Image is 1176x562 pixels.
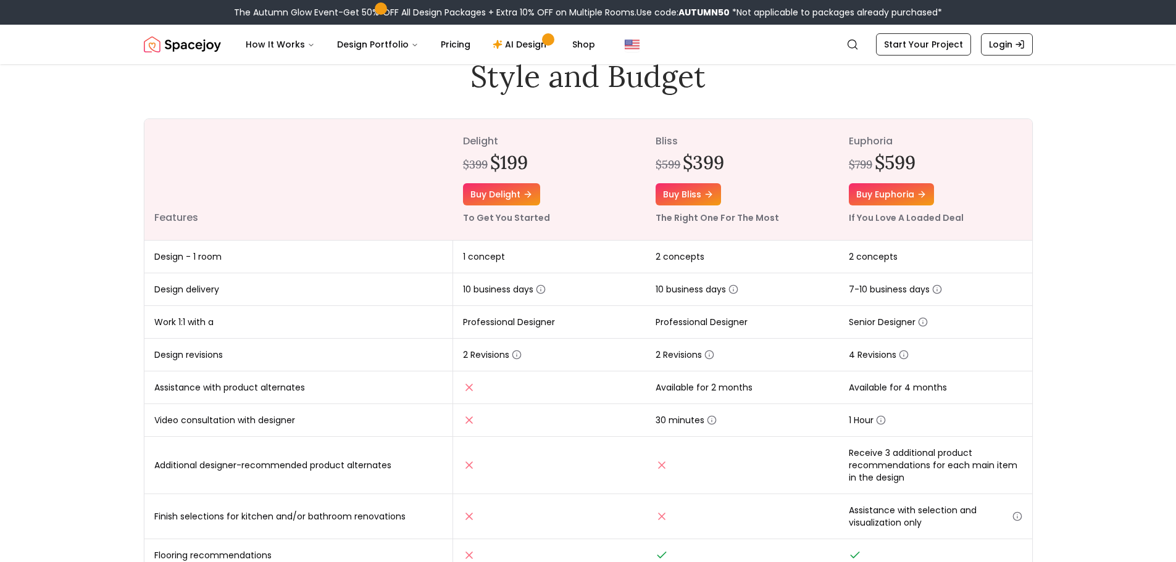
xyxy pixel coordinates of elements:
[327,32,428,57] button: Design Portfolio
[656,156,680,173] div: $599
[483,32,560,57] a: AI Design
[656,349,714,361] span: 2 Revisions
[876,33,971,56] a: Start Your Project
[463,349,522,361] span: 2 Revisions
[625,37,640,52] img: United States
[683,151,724,173] h2: $399
[431,32,480,57] a: Pricing
[144,25,1033,64] nav: Global
[678,6,730,19] b: AUTUMN50
[463,212,550,224] small: To Get You Started
[849,504,1022,529] span: Assistance with selection and visualization only
[463,283,546,295] span: 10 business days
[144,494,453,539] td: Finish selections for kitchen and/or bathroom renovations
[463,250,505,263] span: 1 concept
[312,23,865,94] h1: Interior Design Packages That Fit Your Style and Budget
[463,316,555,328] span: Professional Designer
[656,250,704,263] span: 2 concepts
[646,371,839,404] td: Available for 2 months
[463,134,636,149] p: delight
[144,32,221,57] a: Spacejoy
[144,306,453,339] td: Work 1:1 with a
[656,212,779,224] small: The Right One For The Most
[849,134,1022,149] p: euphoria
[656,134,829,149] p: bliss
[463,156,488,173] div: $399
[144,437,453,494] td: Additional designer-recommended product alternates
[849,349,909,361] span: 4 Revisions
[656,283,738,295] span: 10 business days
[839,371,1032,404] td: Available for 4 months
[562,32,605,57] a: Shop
[144,339,453,371] td: Design revisions
[463,183,540,205] a: Buy delight
[144,273,453,306] td: Design delivery
[849,156,872,173] div: $799
[981,33,1033,56] a: Login
[849,316,928,328] span: Senior Designer
[839,437,1032,494] td: Receive 3 additional product recommendations for each main item in the design
[730,6,942,19] span: *Not applicable to packages already purchased*
[234,6,942,19] div: The Autumn Glow Event-Get 50% OFF All Design Packages + Extra 10% OFF on Multiple Rooms.
[144,371,453,404] td: Assistance with product alternates
[656,316,748,328] span: Professional Designer
[144,241,453,273] td: Design - 1 room
[849,183,934,205] a: Buy euphoria
[656,414,717,426] span: 30 minutes
[656,183,721,205] a: Buy bliss
[144,119,453,241] th: Features
[490,151,528,173] h2: $199
[849,283,942,295] span: 7-10 business days
[849,250,898,263] span: 2 concepts
[236,32,325,57] button: How It Works
[875,151,915,173] h2: $599
[849,414,886,426] span: 1 Hour
[144,32,221,57] img: Spacejoy Logo
[236,32,605,57] nav: Main
[849,212,964,224] small: If You Love A Loaded Deal
[144,404,453,437] td: Video consultation with designer
[636,6,730,19] span: Use code:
